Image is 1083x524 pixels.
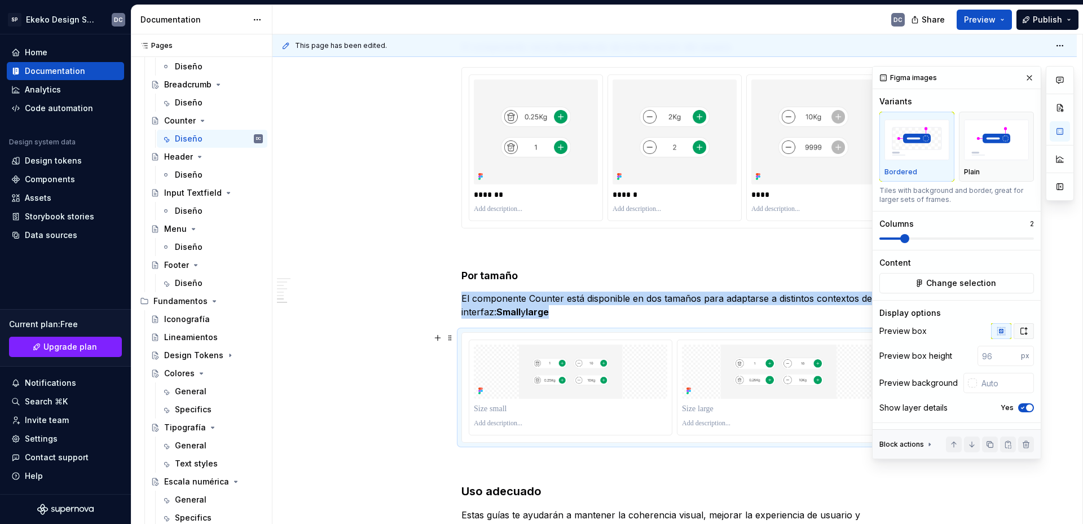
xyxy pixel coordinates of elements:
[175,386,206,397] div: General
[9,138,76,147] div: Design system data
[157,382,267,400] a: General
[146,346,267,364] a: Design Tokens
[25,65,85,77] div: Documentation
[25,377,76,389] div: Notifications
[164,223,187,235] div: Menu
[164,368,195,379] div: Colores
[164,350,223,361] div: Design Tokens
[164,332,218,343] div: Lineamientos
[9,319,122,330] div: Current plan : Free
[146,112,267,130] a: Counter
[526,306,549,318] strong: large
[7,411,124,429] a: Invite team
[25,103,93,114] div: Code automation
[7,393,124,411] button: Search ⌘K
[146,184,267,202] a: Input Textfield
[157,166,267,184] a: Diseño
[135,292,267,310] div: Fundamentos
[461,270,518,281] strong: Por tamaño
[25,415,69,426] div: Invite team
[157,238,267,256] a: Diseño
[295,41,387,50] span: This page has been edited.
[146,76,267,94] a: Breadcrumb
[157,437,267,455] a: General
[905,10,952,30] button: Share
[1033,14,1062,25] span: Publish
[175,241,202,253] div: Diseño
[164,259,189,271] div: Footer
[146,419,267,437] a: Tipografía
[893,15,902,24] div: DC
[146,364,267,382] a: Colores
[175,61,202,72] div: Diseño
[157,94,267,112] a: Diseño
[164,151,193,162] div: Header
[7,99,124,117] a: Code automation
[7,43,124,61] a: Home
[175,440,206,451] div: General
[175,169,202,180] div: Diseño
[175,278,202,289] div: Diseño
[164,476,229,487] div: Escala numérica
[175,97,202,108] div: Diseño
[25,433,58,444] div: Settings
[157,274,267,292] a: Diseño
[7,226,124,244] a: Data sources
[43,341,97,353] span: Upgrade plan
[256,133,261,144] div: DC
[164,314,210,325] div: Iconografía
[146,148,267,166] a: Header
[7,170,124,188] a: Components
[461,292,888,319] p: El componente Counter está disponible en dos tamaños para adaptarse a distintos contextos de inte...
[7,81,124,99] a: Analytics
[7,208,124,226] a: Storybook stories
[146,256,267,274] a: Footer
[1016,10,1078,30] button: Publish
[146,220,267,238] a: Menu
[25,174,75,185] div: Components
[146,473,267,491] a: Escala numérica
[146,310,267,328] a: Iconografía
[957,10,1012,30] button: Preview
[175,404,212,415] div: Specifics
[37,504,94,515] svg: Supernova Logo
[25,230,77,241] div: Data sources
[157,58,267,76] a: Diseño
[114,15,123,24] div: DC
[2,7,129,32] button: SPEkeko Design SystemDC
[25,470,43,482] div: Help
[175,133,202,144] div: Diseño
[26,14,98,25] div: Ekeko Design System
[7,189,124,207] a: Assets
[175,494,206,505] div: General
[496,306,521,318] strong: Small
[146,328,267,346] a: Lineamientos
[964,14,996,25] span: Preview
[7,152,124,170] a: Design tokens
[157,202,267,220] a: Diseño
[175,205,202,217] div: Diseño
[922,14,945,25] span: Share
[25,192,51,204] div: Assets
[164,187,222,199] div: Input Textfield
[461,483,888,499] h3: Uso adecuado
[175,458,218,469] div: Text styles
[157,400,267,419] a: Specifics
[157,491,267,509] a: General
[7,467,124,485] button: Help
[164,422,206,433] div: Tipografía
[164,115,196,126] div: Counter
[7,62,124,80] a: Documentation
[7,374,124,392] button: Notifications
[9,337,122,357] a: Upgrade plan
[7,430,124,448] a: Settings
[8,13,21,27] div: SP
[135,41,173,50] div: Pages
[25,396,68,407] div: Search ⌘K
[7,448,124,466] button: Contact support
[25,211,94,222] div: Storybook stories
[25,452,89,463] div: Contact support
[25,84,61,95] div: Analytics
[140,14,247,25] div: Documentation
